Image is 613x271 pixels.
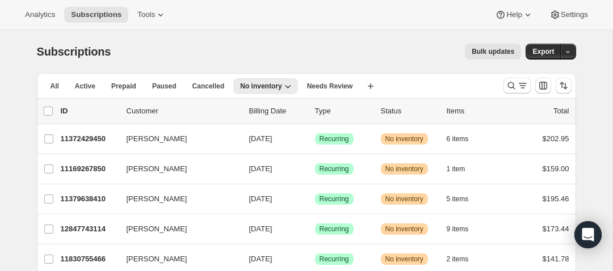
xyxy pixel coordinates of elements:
div: Items [447,105,503,117]
button: Settings [543,7,595,23]
span: No inventory [385,134,423,143]
button: Subscriptions [64,7,128,23]
div: 11372429450[PERSON_NAME][DATE]SuccessRecurringWarningNo inventory6 items$202.95 [61,131,569,147]
span: $159.00 [543,164,569,173]
button: Sort the results [556,78,572,94]
span: [PERSON_NAME] [127,193,187,205]
span: Cancelled [192,82,225,91]
span: Tools [137,10,155,19]
div: Type [315,105,372,117]
span: Recurring [320,194,349,204]
span: 2 items [447,255,469,264]
span: Prepaid [111,82,136,91]
button: Bulk updates [465,44,521,60]
span: Analytics [25,10,55,19]
span: No inventory [385,255,423,264]
span: Help [506,10,522,19]
p: 12847743114 [61,223,117,235]
span: [DATE] [249,134,272,143]
span: $141.78 [543,255,569,263]
div: 11830755466[PERSON_NAME][DATE]SuccessRecurringWarningNo inventory2 items$141.78 [61,251,569,267]
span: $202.95 [543,134,569,143]
p: 11379638410 [61,193,117,205]
span: 5 items [447,194,469,204]
button: 9 items [447,221,481,237]
p: 11372429450 [61,133,117,145]
button: [PERSON_NAME] [120,160,233,178]
button: [PERSON_NAME] [120,190,233,208]
span: Recurring [320,134,349,143]
p: 11169267850 [61,163,117,175]
button: Customize table column order and visibility [535,78,551,94]
button: Search and filter results [503,78,531,94]
p: Status [381,105,438,117]
span: [DATE] [249,164,272,173]
span: $195.46 [543,194,569,203]
p: 11830755466 [61,253,117,265]
span: No inventory [240,82,282,91]
button: 2 items [447,251,481,267]
span: Recurring [320,255,349,264]
span: No inventory [385,164,423,173]
div: 11169267850[PERSON_NAME][DATE]SuccessRecurringWarningNo inventory1 item$159.00 [61,161,569,177]
button: 6 items [447,131,481,147]
span: No inventory [385,194,423,204]
button: 5 items [447,191,481,207]
div: Open Intercom Messenger [574,221,602,248]
button: Analytics [18,7,62,23]
span: Active [75,82,95,91]
span: [PERSON_NAME] [127,163,187,175]
p: Customer [127,105,240,117]
span: No inventory [385,225,423,234]
span: 9 items [447,225,469,234]
span: 6 items [447,134,469,143]
span: [DATE] [249,255,272,263]
span: [PERSON_NAME] [127,253,187,265]
button: [PERSON_NAME] [120,250,233,268]
button: Help [488,7,540,23]
span: Paused [152,82,177,91]
button: Tools [131,7,173,23]
button: [PERSON_NAME] [120,130,233,148]
span: Recurring [320,225,349,234]
span: Recurring [320,164,349,173]
span: $173.44 [543,225,569,233]
div: 11379638410[PERSON_NAME][DATE]SuccessRecurringWarningNo inventory5 items$195.46 [61,191,569,207]
span: [DATE] [249,225,272,233]
span: [DATE] [249,194,272,203]
span: [PERSON_NAME] [127,223,187,235]
p: ID [61,105,117,117]
span: Subscriptions [71,10,121,19]
span: Needs Review [307,82,353,91]
p: Total [553,105,569,117]
span: Export [532,47,554,56]
span: Subscriptions [37,45,111,58]
span: Bulk updates [472,47,514,56]
button: Export [526,44,561,60]
p: Billing Date [249,105,306,117]
span: Settings [561,10,588,19]
button: [PERSON_NAME] [120,220,233,238]
button: Create new view [362,78,380,94]
div: IDCustomerBilling DateTypeStatusItemsTotal [61,105,569,117]
span: [PERSON_NAME] [127,133,187,145]
span: 1 item [447,164,465,173]
button: 1 item [447,161,478,177]
span: All [51,82,59,91]
div: 12847743114[PERSON_NAME][DATE]SuccessRecurringWarningNo inventory9 items$173.44 [61,221,569,237]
